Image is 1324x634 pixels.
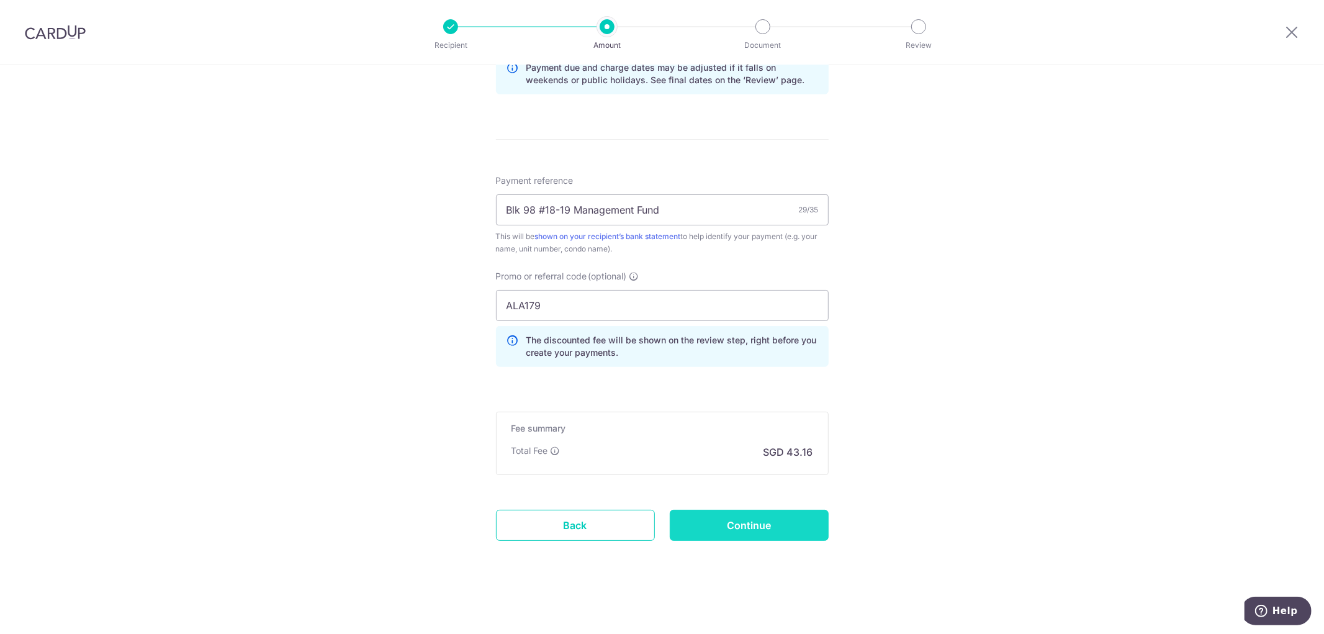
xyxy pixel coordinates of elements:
p: Total Fee [511,445,548,457]
p: Recipient [405,39,497,52]
h5: Fee summary [511,422,813,435]
div: 29/35 [799,204,819,216]
p: SGD 43.16 [763,445,813,460]
span: Payment reference [496,174,574,187]
p: Amount [561,39,653,52]
span: (optional) [588,270,627,283]
iframe: Opens a widget where you can find more information [1245,597,1312,628]
p: The discounted fee will be shown on the review step, right before you create your payments. [526,334,818,359]
p: Review [873,39,965,52]
img: CardUp [25,25,86,40]
span: Promo or referral code [496,270,587,283]
p: Payment due and charge dates may be adjusted if it falls on weekends or public holidays. See fina... [526,61,818,86]
p: Document [717,39,809,52]
div: This will be to help identify your payment (e.g. your name, unit number, condo name). [496,230,829,255]
a: Back [496,510,655,541]
a: shown on your recipient’s bank statement [535,232,681,241]
input: Continue [670,510,829,541]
